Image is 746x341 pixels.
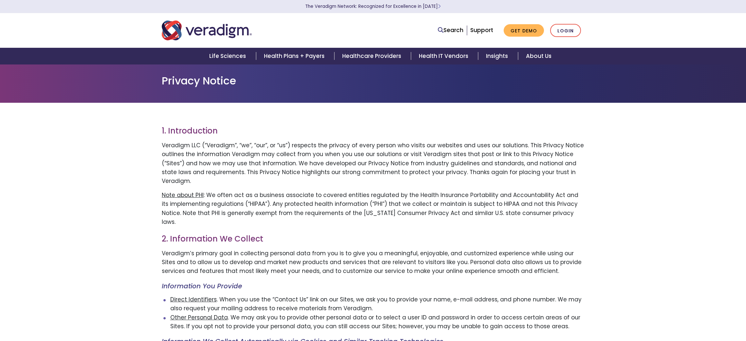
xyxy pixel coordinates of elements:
[170,296,217,303] u: Direct Identifiers
[438,26,463,35] a: Search
[162,126,584,136] h3: 1. Introduction
[305,3,441,9] a: The Veradigm Network: Recognized for Excellence in [DATE]Learn More
[162,141,584,186] p: Veradigm LLC (“Veradigm”, “we”, “our”, or “us”) respects the privacy of every person who visits o...
[170,313,585,331] li: . We may ask you to provide other personal data or to select a user ID and password in order to a...
[162,249,584,276] p: Veradigm’s primary goal in collecting personal data from you is to give you a meaningful, enjoyab...
[334,48,411,64] a: Healthcare Providers
[256,48,334,64] a: Health Plans + Payers
[170,295,585,313] li: . When you use the “Contact Us” link on our Sites, we ask you to provide your name, e-mail addres...
[478,48,518,64] a: Insights
[162,191,204,199] u: Note about PHI
[470,26,493,34] a: Support
[162,75,584,87] h1: Privacy Notice
[411,48,478,64] a: Health IT Vendors
[162,191,584,226] p: : We often act as a business associate to covered entities regulated by the Health Insurance Port...
[550,24,581,37] a: Login
[170,314,228,321] u: Other Personal Data
[162,20,252,41] img: Veradigm logo
[504,24,544,37] a: Get Demo
[438,3,441,9] span: Learn More
[201,48,256,64] a: Life Sciences
[162,234,584,244] h3: 2. Information We Collect
[162,281,242,291] em: Information You Provide
[518,48,559,64] a: About Us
